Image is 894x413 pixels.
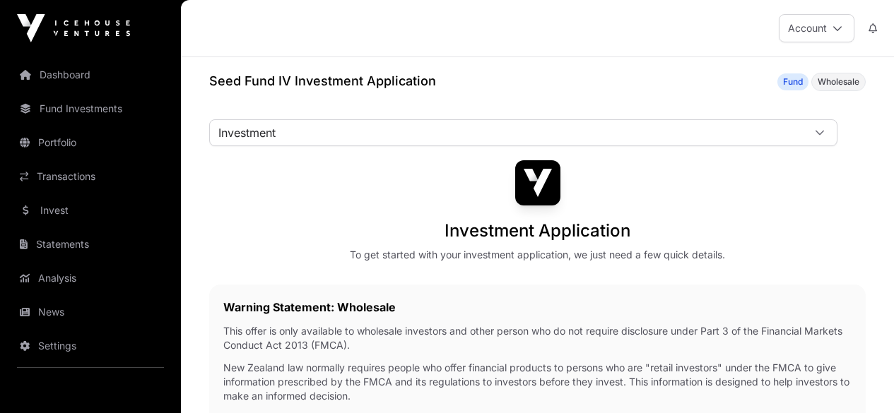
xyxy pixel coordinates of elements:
[783,76,803,88] span: Fund
[11,127,170,158] a: Portfolio
[818,76,859,88] span: Wholesale
[11,297,170,328] a: News
[209,71,436,91] h1: Seed Fund IV Investment Application
[515,160,560,205] img: Seed Fund IV
[210,120,803,145] span: Investment
[11,195,170,226] a: Invest
[17,14,130,42] img: Icehouse Ventures Logo
[350,248,725,262] div: To get started with your investment application, we just need a few quick details.
[11,161,170,192] a: Transactions
[223,299,852,316] h2: Warning Statement: Wholesale
[11,59,170,90] a: Dashboard
[779,14,854,42] button: Account
[445,220,630,242] h1: Investment Application
[11,93,170,124] a: Fund Investments
[223,324,852,352] p: This offer is only available to wholesale investors and other person who do not require disclosur...
[11,263,170,294] a: Analysis
[11,330,170,361] a: Settings
[11,229,170,260] a: Statements
[223,361,852,403] p: New Zealand law normally requires people who offer financial products to persons who are "retail ...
